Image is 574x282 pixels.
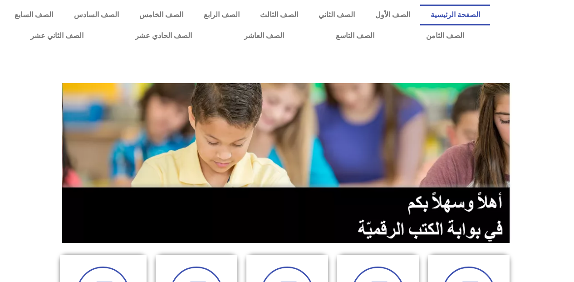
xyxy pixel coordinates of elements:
[193,5,250,25] a: الصف الرابع
[365,5,420,25] a: الصف الأول
[5,25,109,46] a: الصف الثاني عشر
[308,5,365,25] a: الصف الثاني
[64,5,129,25] a: الصف السادس
[109,25,218,46] a: الصف الحادي عشر
[310,25,400,46] a: الصف التاسع
[5,5,64,25] a: الصف السابع
[420,5,490,25] a: الصفحة الرئيسية
[129,5,193,25] a: الصف الخامس
[218,25,310,46] a: الصف العاشر
[400,25,490,46] a: الصف الثامن
[250,5,308,25] a: الصف الثالث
